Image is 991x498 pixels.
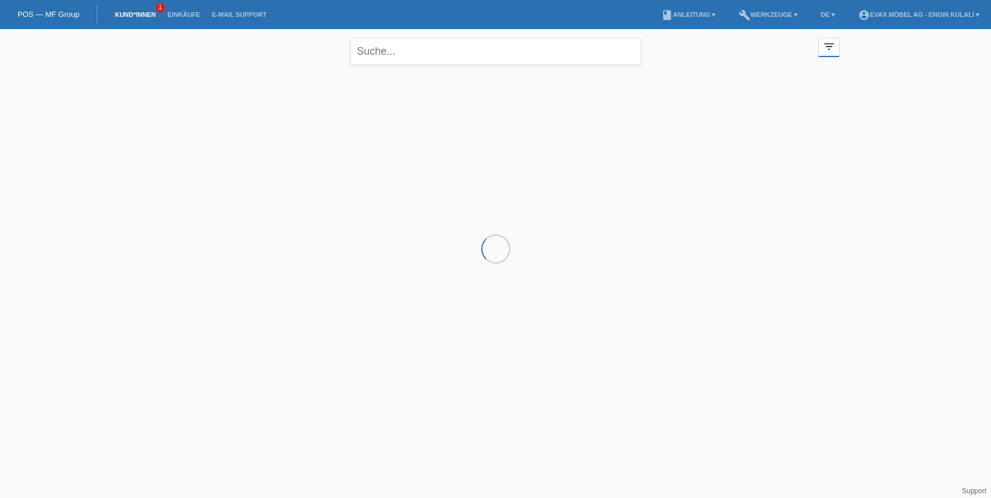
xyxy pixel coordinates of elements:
a: buildWerkzeuge ▾ [733,11,803,18]
a: Support [962,487,986,495]
a: POS — MF Group [17,10,79,19]
a: bookAnleitung ▾ [655,11,721,18]
i: build [739,9,750,21]
i: filter_list [823,40,835,53]
input: Suche... [350,38,641,65]
a: DE ▾ [815,11,841,18]
a: account_circleEVAX Möbel AG - Engin Kulali ▾ [852,11,985,18]
i: book [661,9,673,21]
a: E-Mail Support [206,11,273,18]
i: account_circle [858,9,870,21]
a: Kund*innen [109,11,161,18]
a: Einkäufe [161,11,206,18]
span: 1 [156,3,165,13]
